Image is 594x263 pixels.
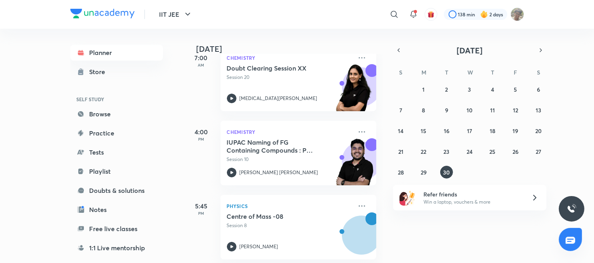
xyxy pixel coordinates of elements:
[513,106,518,114] abbr: September 12, 2025
[440,124,453,137] button: September 16, 2025
[240,95,318,102] p: [MEDICAL_DATA][PERSON_NAME]
[70,202,163,218] a: Notes
[70,92,163,106] h6: SELF STUDY
[511,8,524,21] img: Shashwat Mathur
[440,145,453,158] button: September 23, 2025
[467,106,473,114] abbr: September 10, 2025
[240,243,278,250] p: [PERSON_NAME]
[486,104,499,116] button: September 11, 2025
[399,190,415,206] img: referral
[536,106,541,114] abbr: September 13, 2025
[70,9,135,20] a: Company Logo
[445,69,448,76] abbr: Tuesday
[421,127,427,135] abbr: September 15, 2025
[440,83,453,96] button: September 2, 2025
[70,64,163,80] a: Store
[467,127,472,135] abbr: September 17, 2025
[70,9,135,18] img: Company Logo
[423,198,522,206] p: Win a laptop, vouchers & more
[486,83,499,96] button: September 4, 2025
[332,138,376,193] img: unacademy
[509,145,522,158] button: September 26, 2025
[70,125,163,141] a: Practice
[399,69,402,76] abbr: Sunday
[398,127,403,135] abbr: September 14, 2025
[425,8,437,21] button: avatar
[70,45,163,61] a: Planner
[427,11,435,18] img: avatar
[440,104,453,116] button: September 9, 2025
[70,163,163,179] a: Playlist
[463,145,476,158] button: September 24, 2025
[509,124,522,137] button: September 19, 2025
[417,145,430,158] button: September 22, 2025
[227,201,352,211] p: Physics
[240,169,318,176] p: [PERSON_NAME] [PERSON_NAME]
[394,145,407,158] button: September 21, 2025
[422,106,425,114] abbr: September 8, 2025
[445,106,448,114] abbr: September 9, 2025
[486,124,499,137] button: September 18, 2025
[394,104,407,116] button: September 7, 2025
[535,127,542,135] abbr: September 20, 2025
[443,169,450,176] abbr: September 30, 2025
[417,83,430,96] button: September 1, 2025
[467,148,473,155] abbr: September 24, 2025
[399,106,402,114] abbr: September 7, 2025
[532,83,545,96] button: September 6, 2025
[185,127,217,137] h5: 4:00
[227,222,352,229] p: Session 8
[509,104,522,116] button: September 12, 2025
[490,127,495,135] abbr: September 18, 2025
[513,127,518,135] abbr: September 19, 2025
[227,138,326,154] h5: IUPAC Naming of FG Containing Compounds : Part 3
[514,86,517,93] abbr: September 5, 2025
[490,106,495,114] abbr: September 11, 2025
[398,148,403,155] abbr: September 21, 2025
[227,74,352,81] p: Session 20
[491,86,494,93] abbr: September 4, 2025
[332,64,376,119] img: unacademy
[70,240,163,256] a: 1:1 Live mentorship
[421,148,427,155] abbr: September 22, 2025
[185,137,217,141] p: PM
[514,69,517,76] abbr: Friday
[70,144,163,160] a: Tests
[444,148,450,155] abbr: September 23, 2025
[227,53,352,63] p: Chemistry
[423,190,522,198] h6: Refer friends
[185,63,217,67] p: AM
[463,104,476,116] button: September 10, 2025
[421,169,427,176] abbr: September 29, 2025
[197,44,384,54] h4: [DATE]
[468,86,471,93] abbr: September 3, 2025
[537,86,540,93] abbr: September 6, 2025
[422,69,427,76] abbr: Monday
[394,166,407,179] button: September 28, 2025
[486,145,499,158] button: September 25, 2025
[567,204,576,214] img: ttu
[185,211,217,216] p: PM
[417,104,430,116] button: September 8, 2025
[423,86,425,93] abbr: September 1, 2025
[70,183,163,198] a: Doubts & solutions
[480,10,488,18] img: streak
[537,69,540,76] abbr: Saturday
[398,169,404,176] abbr: September 28, 2025
[532,104,545,116] button: September 13, 2025
[227,127,352,137] p: Chemistry
[457,45,483,56] span: [DATE]
[440,166,453,179] button: September 30, 2025
[70,106,163,122] a: Browse
[417,166,430,179] button: September 29, 2025
[89,67,110,77] div: Store
[467,69,473,76] abbr: Wednesday
[489,148,495,155] abbr: September 25, 2025
[185,201,217,211] h5: 5:45
[509,83,522,96] button: September 5, 2025
[445,86,448,93] abbr: September 2, 2025
[70,221,163,237] a: Free live classes
[155,6,197,22] button: IIT JEE
[491,69,494,76] abbr: Thursday
[404,45,535,56] button: [DATE]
